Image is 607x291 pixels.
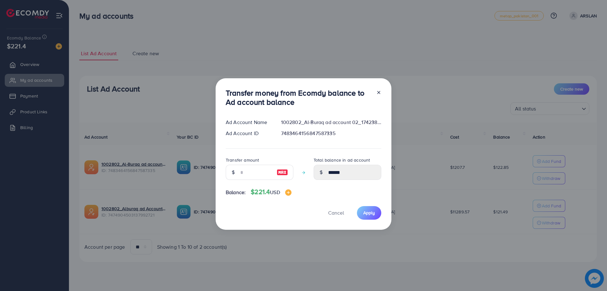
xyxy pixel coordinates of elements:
[314,157,370,163] label: Total balance in ad account
[357,206,381,220] button: Apply
[276,130,386,137] div: 7483464156847587335
[226,88,371,107] h3: Transfer money from Ecomdy balance to Ad account balance
[226,189,246,196] span: Balance:
[221,130,276,137] div: Ad Account ID
[270,189,280,196] span: USD
[363,210,375,216] span: Apply
[320,206,352,220] button: Cancel
[276,119,386,126] div: 1002802_Al-Buraq ad account 02_1742380041767
[328,209,344,216] span: Cancel
[226,157,259,163] label: Transfer amount
[277,169,288,176] img: image
[285,189,291,196] img: image
[251,188,291,196] h4: $221.4
[221,119,276,126] div: Ad Account Name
